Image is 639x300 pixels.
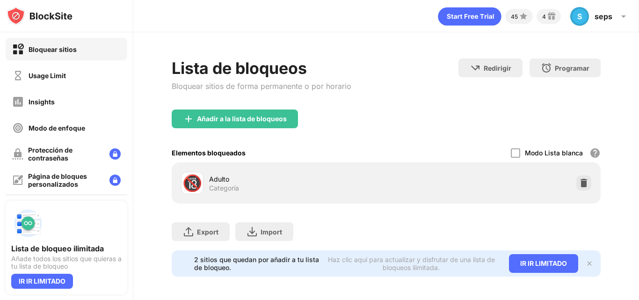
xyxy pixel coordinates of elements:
img: push-block-list.svg [11,206,45,240]
img: focus-off.svg [12,122,24,134]
div: Categoría [209,184,239,192]
div: Página de bloques personalizados [28,172,102,188]
div: Import [261,228,282,236]
div: Lista de bloqueos [172,59,351,78]
div: Insights [29,98,55,106]
div: S [570,7,589,26]
img: lock-menu.svg [109,148,121,160]
div: 45 [511,13,518,20]
div: Usage Limit [29,72,66,80]
div: Redirigir [484,64,511,72]
div: Protección de contraseñas [28,146,102,162]
div: 4 [542,13,546,20]
div: Haz clic aquí para actualizar y disfrutar de una lista de bloqueos ilimitada. [325,256,498,271]
div: Modo Lista blanca [525,149,583,157]
div: animation [438,7,501,26]
img: customize-block-page-off.svg [12,175,23,186]
img: lock-menu.svg [109,175,121,186]
div: Bloquear sitios de forma permanente o por horario [172,81,351,91]
img: time-usage-off.svg [12,70,24,81]
div: Bloquear sitios [29,45,77,53]
div: Lista de bloqueo ilimitada [11,244,122,253]
div: Export [197,228,218,236]
div: Programar [555,64,589,72]
div: IR IR LIMITADO [509,254,578,273]
div: IR IR LIMITADO [11,274,73,289]
div: 2 sitios que quedan por añadir a tu lista de bloqueo. [194,256,319,271]
img: x-button.svg [586,260,593,267]
img: password-protection-off.svg [12,148,23,160]
img: block-on.svg [12,44,24,55]
div: seps [595,12,612,21]
div: Añade todos los sitios que quieras a tu lista de bloqueo [11,255,122,270]
div: 🔞 [182,174,202,193]
div: Adulto [209,174,386,184]
img: logo-blocksite.svg [7,7,73,25]
img: insights-off.svg [12,96,24,108]
img: points-small.svg [518,11,529,22]
div: Elementos bloqueados [172,149,246,157]
img: reward-small.svg [546,11,557,22]
div: Modo de enfoque [29,124,85,132]
div: Añadir a la lista de bloqueos [197,115,287,123]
